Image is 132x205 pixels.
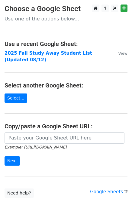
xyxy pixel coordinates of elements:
a: Select... [5,93,27,103]
small: View [118,51,127,56]
a: Need help? [5,188,34,198]
small: Example: [URL][DOMAIN_NAME] [5,145,66,149]
p: Use one of the options below... [5,16,127,22]
h4: Select another Google Sheet: [5,82,127,89]
h3: Choose a Google Sheet [5,5,127,13]
h4: Use a recent Google Sheet: [5,40,127,47]
a: 2025 Fall Study Away Student List (Updated 08/12) [5,50,92,63]
input: Next [5,156,20,166]
a: Google Sheets [90,189,127,194]
input: Paste your Google Sheet URL here [5,132,124,144]
h4: Copy/paste a Google Sheet URL: [5,123,127,130]
a: View [112,50,127,56]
